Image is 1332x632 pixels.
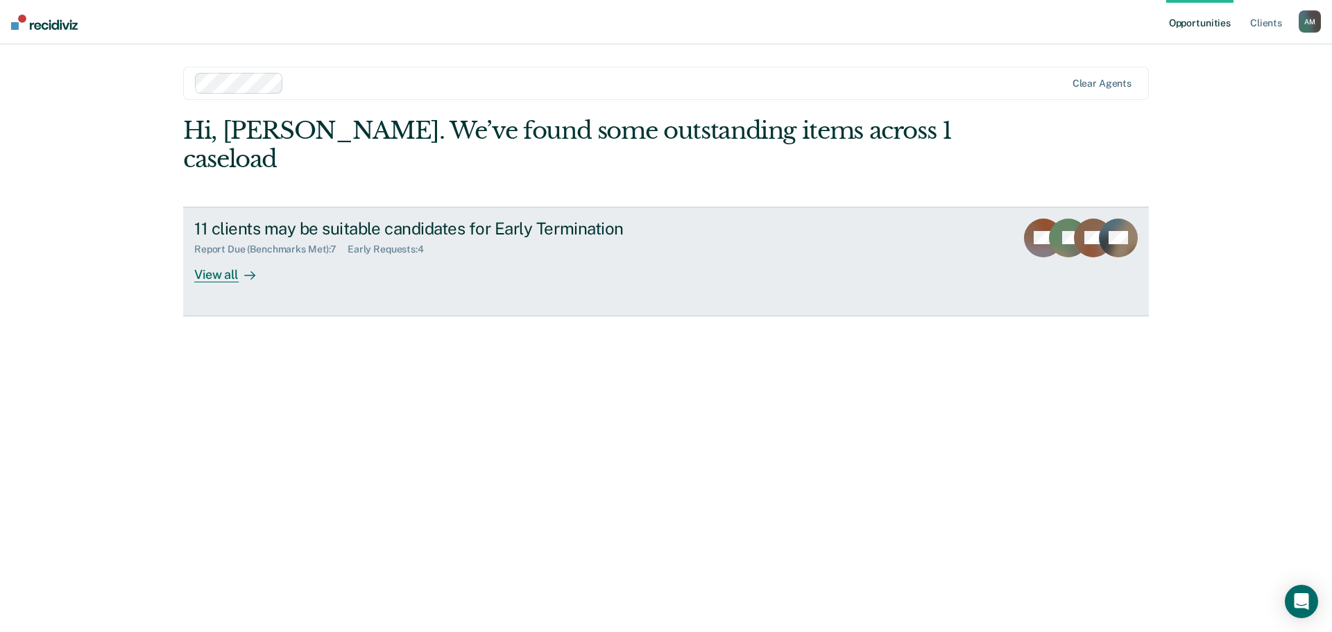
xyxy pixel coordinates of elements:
div: Clear agents [1073,78,1132,89]
div: View all [194,255,272,282]
div: Hi, [PERSON_NAME]. We’ve found some outstanding items across 1 caseload [183,117,956,173]
div: Open Intercom Messenger [1285,585,1318,618]
div: A M [1299,10,1321,33]
a: 11 clients may be suitable candidates for Early TerminationReport Due (Benchmarks Met):7Early Req... [183,207,1149,316]
img: Recidiviz [11,15,78,30]
div: 11 clients may be suitable candidates for Early Termination [194,219,681,239]
button: AM [1299,10,1321,33]
div: Report Due (Benchmarks Met) : 7 [194,244,348,255]
div: Early Requests : 4 [348,244,435,255]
